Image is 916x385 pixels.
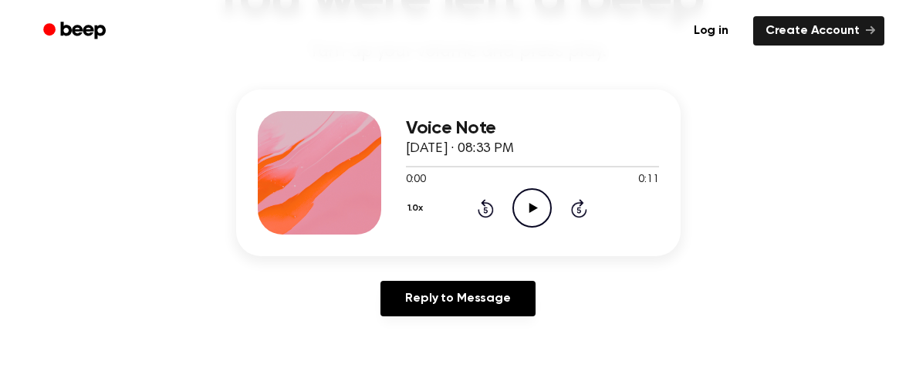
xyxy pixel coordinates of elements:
[32,16,120,46] a: Beep
[406,118,659,139] h3: Voice Note
[380,281,535,316] a: Reply to Message
[406,172,426,188] span: 0:00
[406,195,429,221] button: 1.0x
[638,172,658,188] span: 0:11
[753,16,884,46] a: Create Account
[406,142,514,156] span: [DATE] · 08:33 PM
[678,13,744,49] a: Log in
